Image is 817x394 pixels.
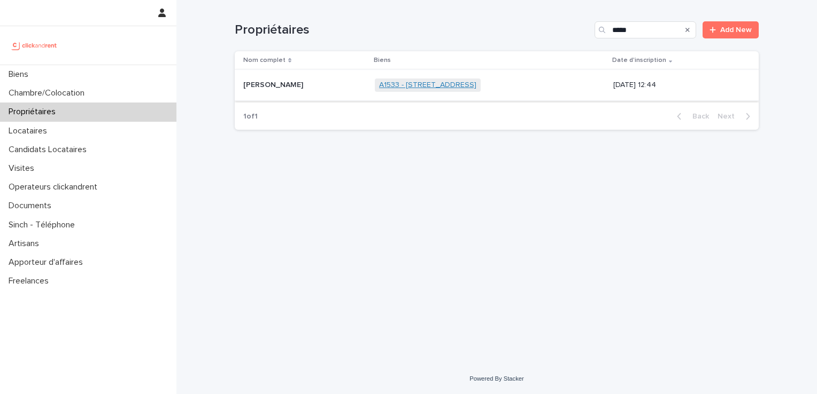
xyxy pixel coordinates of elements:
input: Search [595,21,696,38]
p: Visites [4,163,43,174]
span: Next [718,113,741,120]
p: Chambre/Colocation [4,88,93,98]
h1: Propriétaires [235,22,590,38]
a: Powered By Stacker [469,375,523,382]
p: Candidats Locataires [4,145,95,155]
p: Sinch - Téléphone [4,220,83,230]
a: A1533 - [STREET_ADDRESS] [379,81,476,90]
p: Nom complet [243,54,286,66]
p: Operateurs clickandrent [4,182,106,192]
p: [PERSON_NAME] [243,78,305,90]
p: Artisans [4,239,48,249]
p: Locataires [4,126,56,136]
button: Next [713,112,759,121]
button: Back [668,112,713,121]
p: Apporteur d'affaires [4,257,91,267]
p: [DATE] 12:44 [613,81,742,90]
p: Biens [4,69,37,80]
span: Back [686,113,709,120]
p: Propriétaires [4,107,64,117]
a: Add New [703,21,759,38]
p: Date d'inscription [612,54,666,66]
p: Biens [374,54,391,66]
tr: [PERSON_NAME][PERSON_NAME] A1533 - [STREET_ADDRESS] [DATE] 12:44 [235,70,759,101]
span: Add New [720,26,752,34]
p: Freelances [4,276,57,286]
p: 1 of 1 [235,104,266,130]
img: UCB0brd3T0yccxBKYDjQ [9,35,60,56]
p: Documents [4,201,60,211]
